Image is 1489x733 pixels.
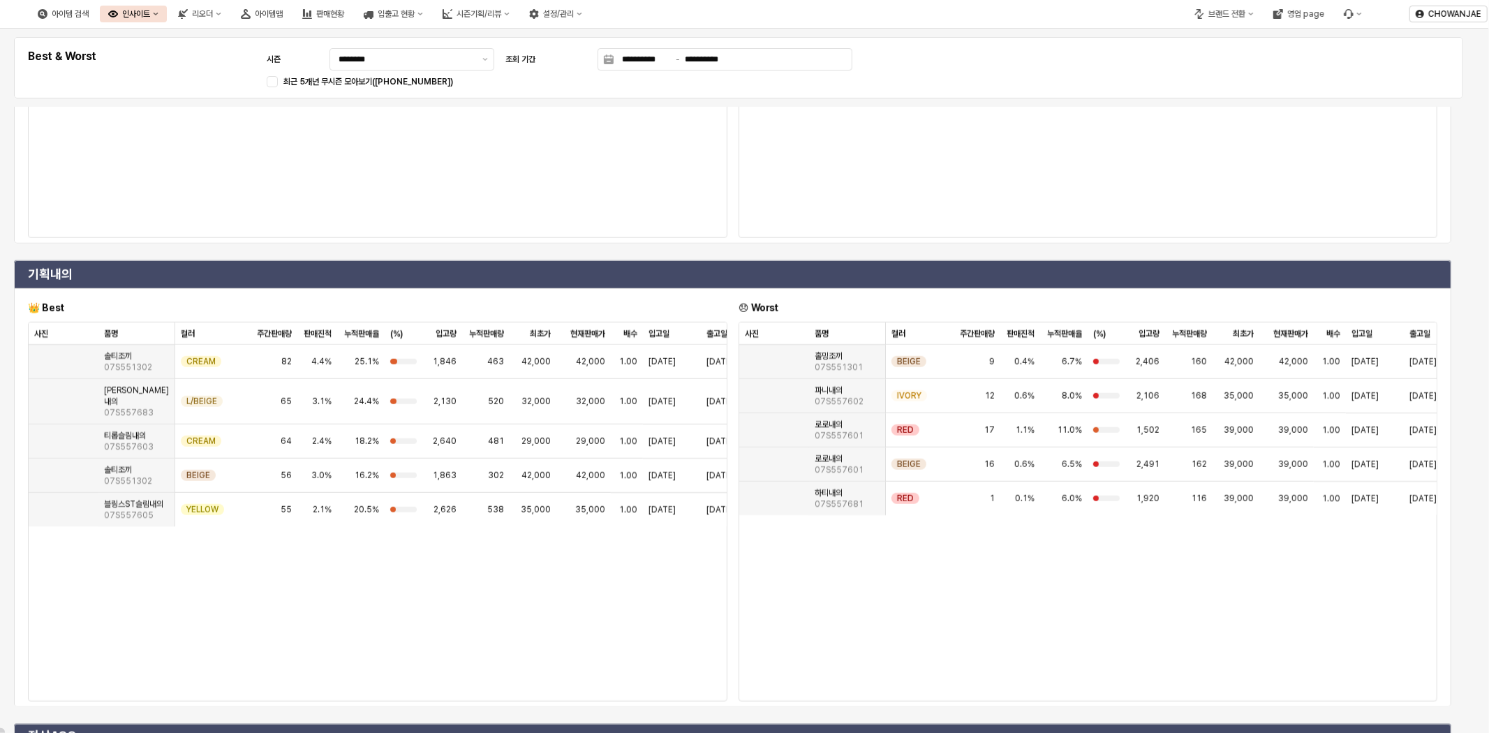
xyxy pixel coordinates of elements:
span: 64 [281,436,292,447]
span: [DATE] [1409,390,1437,401]
span: BEIGE [897,356,921,367]
span: 35,000 [1224,390,1254,401]
span: 품명 [815,328,829,339]
span: 42,000 [576,356,605,367]
span: 배수 [623,328,637,339]
span: 0.1% [1015,493,1035,504]
span: 6.7% [1062,356,1082,367]
span: 56 [281,470,292,481]
span: BEIGE [186,470,210,481]
span: 1.00 [619,470,637,481]
span: 07S551301 [815,362,863,373]
span: [DATE] [649,356,676,367]
div: 인사이트 [100,6,167,22]
span: 판매진척 [304,328,332,339]
span: 컬러 [891,328,905,339]
span: 6.0% [1062,493,1082,504]
span: 20.5% [354,504,379,515]
span: IVORY [897,390,921,401]
h6: 😞 Worst [739,302,1437,314]
span: 홀밍조끼 [815,350,843,362]
span: [DATE] [1351,493,1379,504]
span: 42,000 [1224,356,1254,367]
button: 제안 사항 표시 [477,49,494,70]
span: YELLOW [186,504,218,515]
span: [DATE] [706,470,734,481]
span: 6.5% [1062,459,1082,470]
span: [DATE] [649,396,676,407]
span: 29,000 [521,436,551,447]
span: 39,000 [1224,459,1254,470]
span: 판매진척 [1007,328,1035,339]
div: 입출고 현황 [355,6,431,22]
span: 누적판매량 [1172,328,1207,339]
span: 39,000 [1224,424,1254,436]
span: 481 [488,436,504,447]
span: 32,000 [521,396,551,407]
div: 인사이트 [122,9,150,19]
span: 82 [281,356,292,367]
button: 판매현황 [294,6,353,22]
span: 2,491 [1136,459,1160,470]
span: 42,000 [576,470,605,481]
span: 32,000 [576,396,605,407]
span: 시즌 [267,54,281,64]
span: 1.00 [619,356,637,367]
span: 18.2% [355,436,379,447]
span: 07S557601 [815,464,864,475]
span: [DATE] [1409,424,1437,436]
span: [DATE] [1409,356,1437,367]
span: 1,920 [1136,493,1160,504]
button: 브랜드 전환 [1186,6,1262,22]
span: 29,000 [576,436,605,447]
span: 35,000 [575,504,605,515]
button: 아이템맵 [232,6,291,22]
span: 39,000 [1224,493,1254,504]
span: 2.4% [312,436,332,447]
span: 누적판매량 [469,328,504,339]
span: 3.0% [311,470,332,481]
span: 65 [281,396,292,407]
span: 1.00 [1322,459,1340,470]
span: 1,502 [1136,424,1160,436]
span: [DATE] [1409,459,1437,470]
span: 주간판매량 [257,328,292,339]
div: 설정/관리 [543,9,574,19]
span: 168 [1191,390,1207,401]
div: 시즌기획/리뷰 [434,6,518,22]
span: CREAM [186,356,216,367]
span: [DATE] [1351,390,1379,401]
div: 시즌기획/리뷰 [457,9,501,19]
span: 07S557681 [815,498,864,510]
span: RED [897,493,914,504]
span: 1.00 [1322,424,1340,436]
button: 리오더 [170,6,230,22]
span: 17 [984,424,995,436]
span: [DATE] [706,396,734,407]
span: 1.00 [619,504,637,515]
h6: 👑 Best [28,302,727,314]
span: 최초가 [530,328,551,339]
span: 2,626 [434,504,457,515]
span: 24.4% [354,396,379,407]
span: 입고일 [649,328,669,339]
button: 아이템 검색 [29,6,97,22]
span: 12 [985,390,995,401]
span: [DATE] [649,436,676,447]
span: [DATE] [706,356,734,367]
span: 컬러 [181,328,195,339]
span: 품명 [104,328,118,339]
span: 현재판매가 [570,328,605,339]
h5: Best & Worst [28,50,255,64]
span: 42,000 [1279,356,1308,367]
span: [DATE] [706,504,734,515]
span: 07S557602 [815,396,864,407]
span: 출고일 [706,328,727,339]
span: 1.00 [1322,356,1340,367]
span: 165 [1191,424,1207,436]
div: 입출고 현황 [378,9,415,19]
span: 1.1% [1016,424,1035,436]
span: 2,640 [433,436,457,447]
